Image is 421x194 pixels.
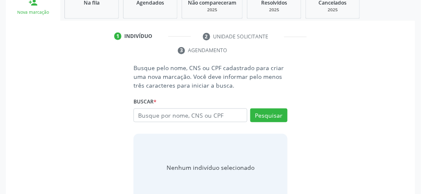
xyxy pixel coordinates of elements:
[133,63,288,90] p: Busque pelo nome, CNS ou CPF cadastrado para criar uma nova marcação. Você deve informar pelo men...
[253,7,295,13] div: 2025
[133,96,157,108] label: Buscar
[188,7,236,13] div: 2025
[114,33,122,40] div: 1
[133,108,247,123] input: Busque por nome, CNS ou CPF
[167,163,254,172] div: Nenhum indivíduo selecionado
[250,108,288,123] button: Pesquisar
[312,7,354,13] div: 2025
[12,9,54,15] div: Nova marcação
[124,33,152,40] div: Indivíduo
